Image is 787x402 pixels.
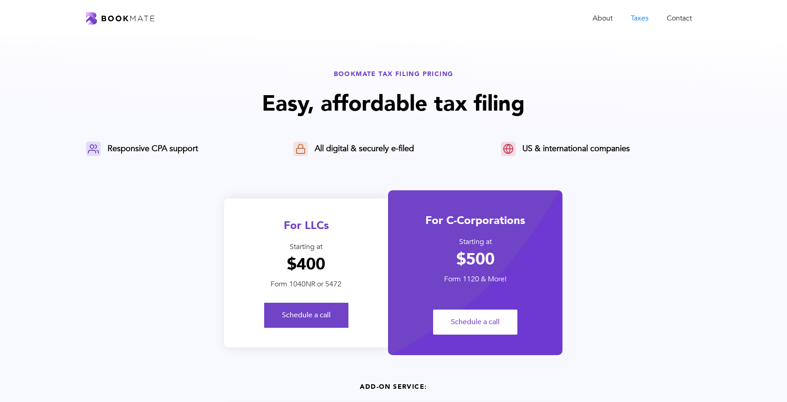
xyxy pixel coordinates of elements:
a: About [583,9,622,28]
a: Taxes [622,9,658,28]
h1: $500 [388,249,562,270]
div: ADD-ON SERVICE: [86,382,701,391]
h1: $400 [224,254,388,275]
div: Form 1040NR or 5472 [224,280,388,289]
a: Contact [658,9,701,28]
div: BOOKMATE TAX FILING PRICING [86,70,701,78]
h1: Easy, affordable tax filing [86,89,701,119]
a: home [86,12,154,25]
a: Schedule a call [264,303,348,328]
div: Starting at [388,237,562,247]
div: US & international companies [522,143,630,154]
a: Schedule a call [433,310,517,335]
div: For C-Corporations [388,213,562,228]
div: For LLCs [224,218,388,233]
div: All digital & securely e-filed [315,143,414,154]
div: Form 1120 & More! [388,275,562,284]
div: Starting at [224,242,388,252]
div: Responsive CPA support [107,143,198,154]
